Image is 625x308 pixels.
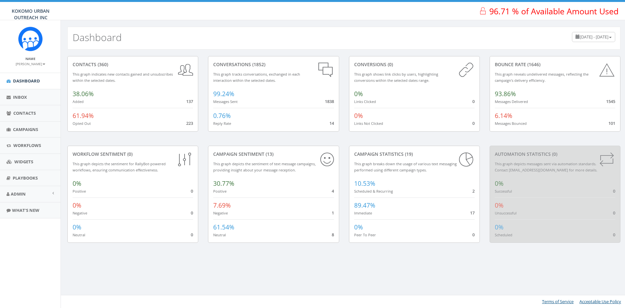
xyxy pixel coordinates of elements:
[73,151,193,157] div: Workflow Sentiment
[12,207,39,213] span: What's New
[354,61,475,68] div: conversions
[404,151,413,157] span: (19)
[472,232,475,238] span: 0
[613,188,615,194] span: 0
[12,8,49,21] span: KOKOMO URBAN OUTREACH INC
[73,223,81,231] span: 0%
[11,191,26,197] span: Admin
[73,111,94,120] span: 61.94%
[495,61,615,68] div: Bounce Rate
[608,120,615,126] span: 101
[354,232,376,237] small: Peer To Peer
[489,6,618,17] span: 96.71 % of Available Amount Used
[213,211,228,215] small: Negative
[73,99,84,104] small: Added
[73,32,122,43] h2: Dashboard
[495,99,528,104] small: Messages Delivered
[264,151,273,157] span: (13)
[73,161,166,172] small: This graph depicts the sentiment for RallyBot-powered workflows, ensuring communication effective...
[13,110,36,116] span: Contacts
[213,121,231,126] small: Reply Rate
[472,188,475,194] span: 2
[73,232,85,237] small: Neutral
[96,61,108,67] span: (360)
[354,223,363,231] span: 0%
[186,98,193,104] span: 137
[213,189,227,194] small: Positive
[495,201,504,210] span: 0%
[25,56,35,61] small: Name
[73,201,81,210] span: 0%
[191,232,193,238] span: 0
[354,201,375,210] span: 89.47%
[73,179,81,188] span: 0%
[13,94,27,100] span: Inbox
[386,61,393,67] span: (0)
[213,61,334,68] div: conversations
[191,210,193,216] span: 0
[332,188,334,194] span: 4
[495,90,516,98] span: 93.86%
[495,111,512,120] span: 6.14%
[213,179,234,188] span: 30.77%
[495,179,504,188] span: 0%
[606,98,615,104] span: 1545
[73,61,193,68] div: contacts
[495,151,615,157] div: Automation Statistics
[251,61,265,67] span: (1852)
[73,90,94,98] span: 38.06%
[613,232,615,238] span: 0
[354,90,363,98] span: 0%
[213,111,231,120] span: 0.76%
[354,121,383,126] small: Links Not Clicked
[213,90,234,98] span: 99.24%
[354,99,376,104] small: Links Clicked
[579,299,621,304] a: Acceptable Use Policy
[18,27,43,51] img: Rally_Corp_Icon.png
[332,232,334,238] span: 8
[542,299,574,304] a: Terms of Service
[16,61,45,66] a: [PERSON_NAME]
[13,175,38,181] span: Playbooks
[470,210,475,216] span: 17
[495,211,517,215] small: Unsuccessful
[472,120,475,126] span: 0
[213,232,226,237] small: Neutral
[329,120,334,126] span: 14
[332,210,334,216] span: 1
[472,98,475,104] span: 0
[186,120,193,126] span: 223
[213,161,316,172] small: This graph depicts the sentiment of text message campaigns, providing insight about your message ...
[13,78,40,84] span: Dashboard
[580,34,608,40] span: [DATE] - [DATE]
[213,223,234,231] span: 61.54%
[73,211,87,215] small: Negative
[495,161,597,172] small: This graph depicts messages sent via automation standards. Contact [EMAIL_ADDRESS][DOMAIN_NAME] f...
[495,72,589,83] small: This graph reveals undelivered messages, reflecting the campaign's delivery efficiency.
[495,121,527,126] small: Messages Bounced
[191,188,193,194] span: 0
[13,126,38,132] span: Campaigns
[213,201,231,210] span: 7.69%
[73,189,86,194] small: Positive
[495,232,512,237] small: Scheduled
[354,161,457,172] small: This graph breaks down the usage of various text messaging performed using different campaign types.
[354,111,363,120] span: 0%
[526,61,540,67] span: (1646)
[13,142,41,148] span: Workflows
[354,189,393,194] small: Scheduled & Recurring
[354,151,475,157] div: Campaign Statistics
[213,99,238,104] small: Messages Sent
[495,223,504,231] span: 0%
[213,151,334,157] div: Campaign Sentiment
[73,72,173,83] small: This graph indicates new contacts gained and unsubscribes within the selected dates.
[16,62,45,66] small: [PERSON_NAME]
[126,151,132,157] span: (0)
[354,211,372,215] small: Immediate
[354,179,375,188] span: 10.53%
[213,72,300,83] small: This graph tracks conversations, exchanged in each interaction within the selected dates.
[613,210,615,216] span: 0
[73,121,91,126] small: Opted Out
[354,72,438,83] small: This graph shows link clicks by users, highlighting conversions within the selected dates range.
[551,151,557,157] span: (0)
